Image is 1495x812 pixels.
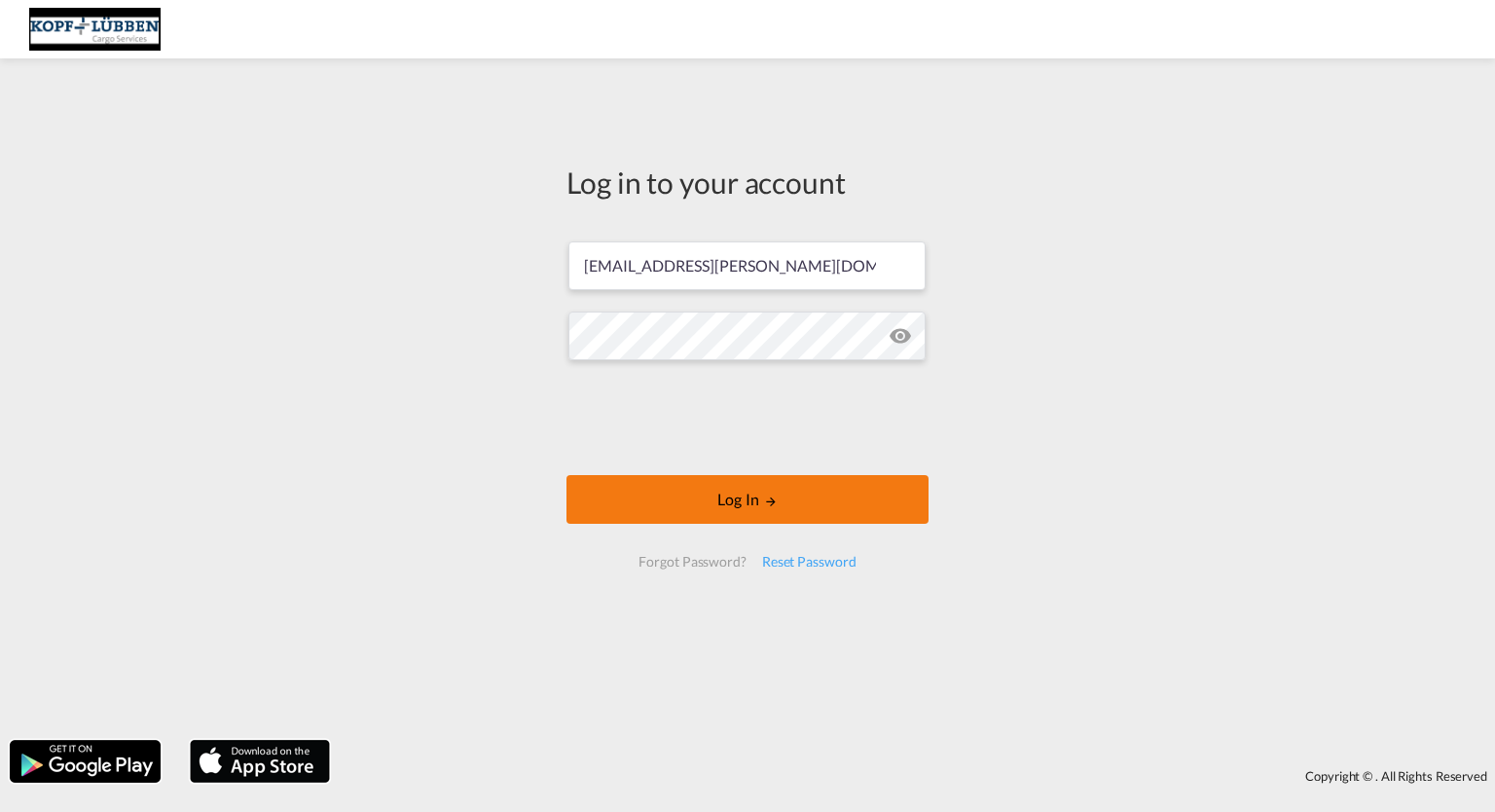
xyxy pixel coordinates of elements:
[600,380,895,456] iframe: reCAPTCHA
[889,324,912,348] md-icon: icon-eye-off
[568,241,926,290] input: Enter email/phone number
[8,738,163,785] img: google.png
[29,8,161,52] img: 25cf3bb0aafc11ee9c4fdbd399af7748.JPG
[188,738,332,785] img: apple.png
[340,759,1495,793] div: Copyright © . All Rights Reserved
[566,475,929,524] button: LOGIN
[754,544,864,579] div: Reset Password
[566,162,929,203] div: Log in to your account
[631,544,753,579] div: Forgot Password?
